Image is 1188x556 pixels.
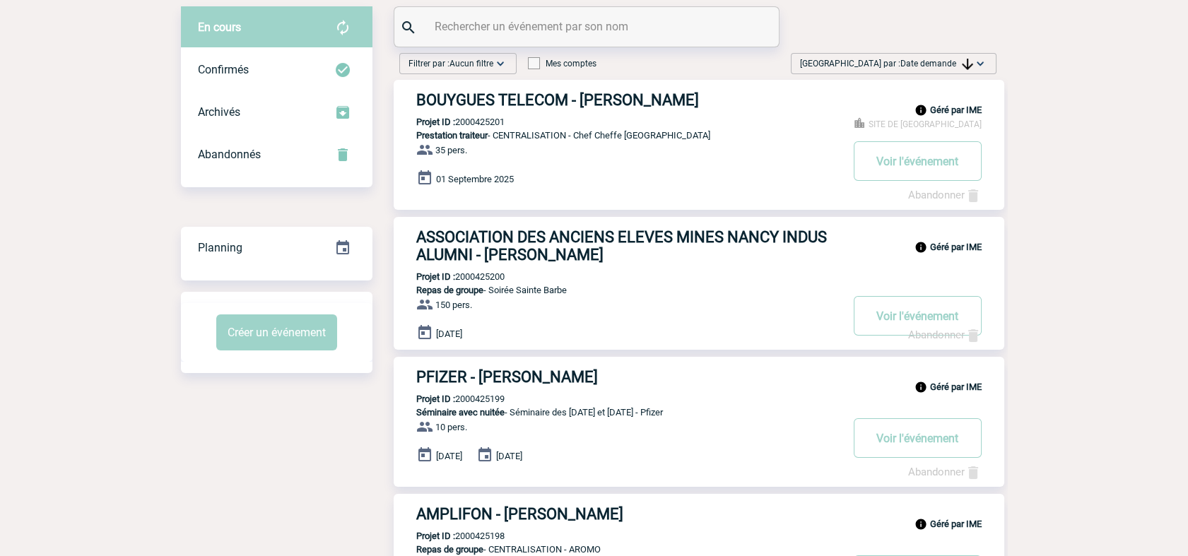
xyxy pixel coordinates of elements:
[436,174,514,184] span: 01 Septembre 2025
[908,189,982,201] a: Abandonner
[853,117,866,129] img: business-24-px-g.png
[394,228,1004,264] a: ASSOCIATION DES ANCIENS ELEVES MINES NANCY INDUS ALUMNI - [PERSON_NAME]
[416,407,505,418] span: Séminaire avec nuitée
[394,407,840,418] p: - Séminaire des [DATE] et [DATE] - Pfizer
[394,117,505,127] p: 2000425201
[416,505,840,523] h3: AMPLIFON - [PERSON_NAME]
[198,148,261,161] span: Abandonnés
[216,314,337,350] button: Créer un événement
[908,466,982,478] a: Abandonner
[431,16,746,37] input: Rechercher un événement par son nom
[181,227,372,269] div: Retrouvez ici tous vos événements organisés par date et état d'avancement
[181,226,372,268] a: Planning
[853,117,982,129] p: SITE DE BOULOGNE-BILLANCOURT
[416,368,840,386] h3: PFIZER - [PERSON_NAME]
[449,59,493,69] span: Aucun filtre
[416,271,455,282] b: Projet ID :
[973,57,987,71] img: baseline_expand_more_white_24dp-b.png
[394,531,505,541] p: 2000425198
[394,394,505,404] p: 2000425199
[930,381,982,392] b: Géré par IME
[930,105,982,115] b: Géré par IME
[416,91,840,109] h3: BOUYGUES TELECOM - [PERSON_NAME]
[930,519,982,529] b: Géré par IME
[394,285,840,295] p: - Soirée Sainte Barbe
[800,57,973,71] span: [GEOGRAPHIC_DATA] par :
[914,381,927,394] img: info_black_24dp.svg
[394,505,1004,523] a: AMPLIFON - [PERSON_NAME]
[435,300,472,310] span: 150 pers.
[394,368,1004,386] a: PFIZER - [PERSON_NAME]
[914,104,927,117] img: info_black_24dp.svg
[435,145,467,155] span: 35 pers.
[181,6,372,49] div: Retrouvez ici tous vos évènements avant confirmation
[198,20,241,34] span: En cours
[854,296,982,336] button: Voir l'événement
[528,59,596,69] label: Mes comptes
[394,271,505,282] p: 2000425200
[914,241,927,254] img: info_black_24dp.svg
[416,394,455,404] b: Projet ID :
[854,418,982,458] button: Voir l'événement
[493,57,507,71] img: baseline_expand_more_white_24dp-b.png
[962,59,973,70] img: arrow_downward.png
[436,329,462,339] span: [DATE]
[181,134,372,176] div: Retrouvez ici tous vos événements annulés
[908,329,982,341] a: Abandonner
[930,242,982,252] b: Géré par IME
[416,117,455,127] b: Projet ID :
[914,518,927,531] img: info_black_24dp.svg
[416,228,840,264] h3: ASSOCIATION DES ANCIENS ELEVES MINES NANCY INDUS ALUMNI - [PERSON_NAME]
[198,105,240,119] span: Archivés
[416,285,483,295] span: Repas de groupe
[416,130,488,141] span: Prestation traiteur
[435,422,467,432] span: 10 pers.
[416,531,455,541] b: Projet ID :
[416,544,483,555] span: Repas de groupe
[394,130,840,141] p: - CENTRALISATION - Chef Cheffe [GEOGRAPHIC_DATA]
[394,91,1004,109] a: BOUYGUES TELECOM - [PERSON_NAME]
[198,241,242,254] span: Planning
[496,451,522,461] span: [DATE]
[394,544,840,555] p: - CENTRALISATION - AROMO
[900,59,973,69] span: Date demande
[408,57,493,71] span: Filtrer par :
[854,141,982,181] button: Voir l'événement
[198,63,249,76] span: Confirmés
[181,91,372,134] div: Retrouvez ici tous les événements que vous avez décidé d'archiver
[436,451,462,461] span: [DATE]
